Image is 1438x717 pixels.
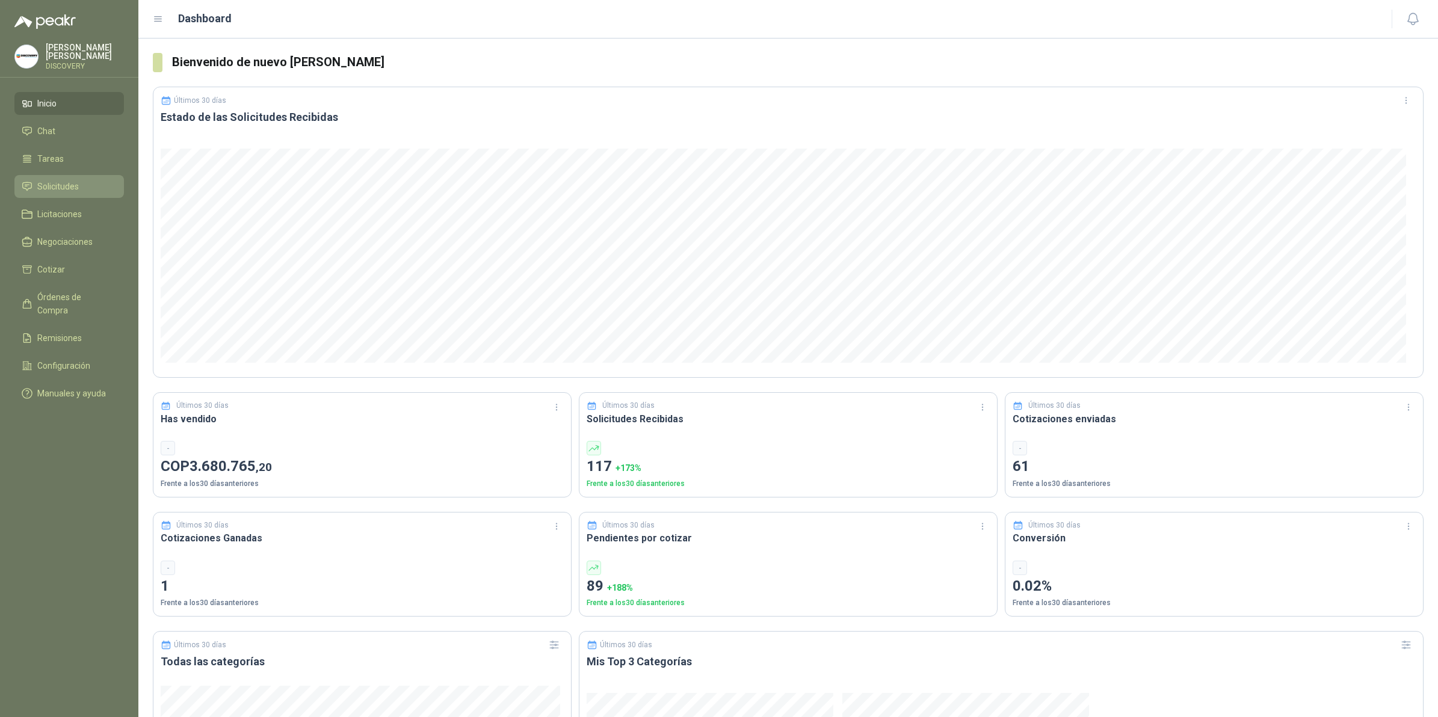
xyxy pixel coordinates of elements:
h1: Dashboard [178,10,232,27]
span: 3.680.765 [190,458,272,475]
p: 89 [587,575,990,598]
h3: Cotizaciones enviadas [1013,411,1416,426]
span: ,20 [256,460,272,474]
p: 61 [1013,455,1416,478]
span: Configuración [37,359,90,372]
p: Últimos 30 días [174,96,226,105]
p: Últimos 30 días [600,641,652,649]
h3: Solicitudes Recibidas [587,411,990,426]
div: - [161,561,175,575]
a: Configuración [14,354,124,377]
p: Frente a los 30 días anteriores [587,597,990,609]
span: + 188 % [607,583,633,592]
h3: Estado de las Solicitudes Recibidas [161,110,1416,125]
a: Licitaciones [14,203,124,226]
img: Logo peakr [14,14,76,29]
h3: Pendientes por cotizar [587,531,990,546]
p: Frente a los 30 días anteriores [161,597,564,609]
a: Manuales y ayuda [14,382,124,405]
p: Frente a los 30 días anteriores [587,478,990,490]
p: DISCOVERY [46,63,124,70]
p: 117 [587,455,990,478]
h3: Has vendido [161,411,564,426]
p: 1 [161,575,564,598]
p: Últimos 30 días [1028,400,1081,411]
span: + 173 % [616,463,641,473]
span: Cotizar [37,263,65,276]
span: Remisiones [37,331,82,345]
p: Últimos 30 días [602,520,655,531]
p: Frente a los 30 días anteriores [161,478,564,490]
span: Chat [37,125,55,138]
h3: Todas las categorías [161,654,564,669]
p: Frente a los 30 días anteriores [1013,597,1416,609]
h3: Cotizaciones Ganadas [161,531,564,546]
a: Tareas [14,147,124,170]
a: Chat [14,120,124,143]
p: Últimos 30 días [174,641,226,649]
span: Órdenes de Compra [37,291,113,317]
span: Manuales y ayuda [37,387,106,400]
p: Últimos 30 días [1028,520,1081,531]
h3: Mis Top 3 Categorías [587,654,1416,669]
a: Cotizar [14,258,124,281]
p: Frente a los 30 días anteriores [1013,478,1416,490]
a: Remisiones [14,327,124,349]
div: - [161,441,175,455]
p: [PERSON_NAME] [PERSON_NAME] [46,43,124,60]
div: - [1013,561,1027,575]
h3: Conversión [1013,531,1416,546]
img: Company Logo [15,45,38,68]
a: Inicio [14,92,124,115]
p: Últimos 30 días [602,400,655,411]
span: Tareas [37,152,64,165]
p: COP [161,455,564,478]
p: Últimos 30 días [176,400,229,411]
span: Solicitudes [37,180,79,193]
p: Últimos 30 días [176,520,229,531]
p: 0.02% [1013,575,1416,598]
span: Inicio [37,97,57,110]
a: Negociaciones [14,230,124,253]
h3: Bienvenido de nuevo [PERSON_NAME] [172,53,1424,72]
a: Órdenes de Compra [14,286,124,322]
div: - [1013,441,1027,455]
a: Solicitudes [14,175,124,198]
span: Licitaciones [37,208,82,221]
span: Negociaciones [37,235,93,248]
